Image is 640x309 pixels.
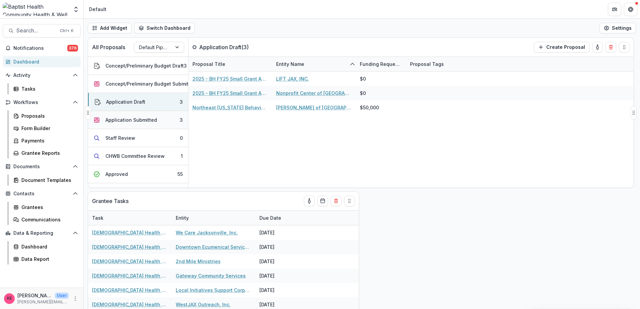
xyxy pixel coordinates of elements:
a: Proposals [11,110,81,121]
a: 2025 - BH FY25 Small Grant Application [192,75,268,82]
div: 3 [184,62,187,69]
div: Task [88,211,172,225]
div: Due Date [255,211,306,225]
div: [DATE] [255,269,306,283]
a: [PERSON_NAME] of [GEOGRAPHIC_DATA][US_STATE] and the Treasure Coast, Inc. [276,104,352,111]
div: Form Builder [21,125,75,132]
a: Gateway Community Services [176,272,246,279]
nav: breadcrumb [86,4,109,14]
a: Northeast [US_STATE] Behavioral and Mental Health Program [192,104,268,111]
button: Calendar [317,196,328,206]
button: Drag [85,106,91,119]
div: Payments [21,137,75,144]
button: Open Workflows [3,97,81,108]
button: Open Contacts [3,188,81,199]
p: Application Draft ( 3 ) [199,43,249,51]
button: Create Proposal [534,42,589,53]
button: More [71,295,79,303]
p: Grantee Tasks [92,197,129,205]
div: Document Templates [21,177,75,184]
div: Data Report [21,255,75,263]
div: Entity Name [272,57,356,71]
span: Data & Reporting [13,230,70,236]
div: [DATE] [255,225,306,240]
button: Open Data & Reporting [3,228,81,238]
div: $50,000 [360,104,379,111]
div: Proposal Tags [406,57,490,71]
div: [DATE] [255,240,306,254]
div: Funding Requested [356,57,406,71]
button: Open entity switcher [71,3,81,16]
a: Form Builder [11,123,81,134]
div: [DATE] [255,283,306,297]
a: [DEMOGRAPHIC_DATA] Health Strategic Investment Impact Report [92,229,168,236]
div: Proposal Title [188,57,272,71]
div: 1 [181,152,183,160]
button: Delete card [606,42,616,53]
span: Activity [13,73,70,78]
button: Get Help [624,3,637,16]
a: 2025 - BH FY25 Small Grant Application [192,90,268,97]
a: Downtown Ecumenical Services Council - DESC [176,243,251,250]
a: Communications [11,214,81,225]
a: Grantees [11,202,81,213]
div: Proposal Title [188,61,229,68]
button: Open Activity [3,70,81,81]
div: Due Date [255,214,285,221]
img: Baptist Health Community Health & Well Being logo [3,3,69,16]
button: Delete card [331,196,341,206]
span: Notifications [13,45,67,51]
div: Application Draft [106,98,145,105]
div: Dashboard [21,243,75,250]
div: Application Submitted [105,116,157,123]
a: Data Report [11,253,81,265]
button: Drag [344,196,355,206]
div: Entity [172,211,255,225]
div: Concept/Preliminary Budget Draft [105,62,184,69]
span: Contacts [13,191,70,197]
div: 3 [180,98,183,105]
div: Katie E [7,296,12,301]
button: toggle-assigned-to-me [304,196,315,206]
div: Approved [105,171,128,178]
a: [DEMOGRAPHIC_DATA] Health Strategic Investment Impact Report 2 [92,243,168,250]
button: toggle-assigned-to-me [592,42,603,53]
a: Dashboard [3,56,81,67]
button: Concept/Preliminary Budget Draft3 [88,57,188,75]
button: Concept/Preliminary Budget Submitted1 [88,75,188,93]
button: Open Documents [3,161,81,172]
div: Tasks [21,85,75,92]
button: CHWB Committee Review1 [88,147,188,165]
div: 0 [180,134,183,141]
div: [DATE] [255,254,306,269]
svg: sorted ascending [350,62,355,67]
button: Application Draft3 [88,93,188,111]
a: Tasks [11,83,81,94]
div: $0 [360,75,366,82]
div: 3 [180,116,183,123]
div: Grantee Reports [21,149,75,157]
a: [DEMOGRAPHIC_DATA] Health Strategic Investment Impact Report 2 [92,301,168,308]
button: Approved55 [88,165,188,183]
a: [DEMOGRAPHIC_DATA] Health Strategic Investment Impact Report 2 [92,287,168,294]
a: WestJAX Outreach, Inc. [176,301,231,308]
span: Documents [13,164,70,170]
a: [DEMOGRAPHIC_DATA] Health Strategic Investment Impact Report 2 [92,258,168,265]
a: Local Initiatives Support Corporation [176,287,251,294]
button: Notifications376 [3,43,81,54]
div: Ctrl + K [59,27,75,34]
a: Nonprofit Center of [GEOGRAPHIC_DATA][US_STATE] [276,90,352,97]
div: CHWB Committee Review [105,152,165,160]
button: Settings [599,23,636,33]
a: [DEMOGRAPHIC_DATA] Health Strategic Investment Impact Report 2 [92,272,168,279]
div: $0 [360,90,366,97]
p: [PERSON_NAME][EMAIL_ADDRESS][DOMAIN_NAME] [17,299,69,305]
div: Concept/Preliminary Budget Submitted [105,80,196,87]
div: Entity [172,214,193,221]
